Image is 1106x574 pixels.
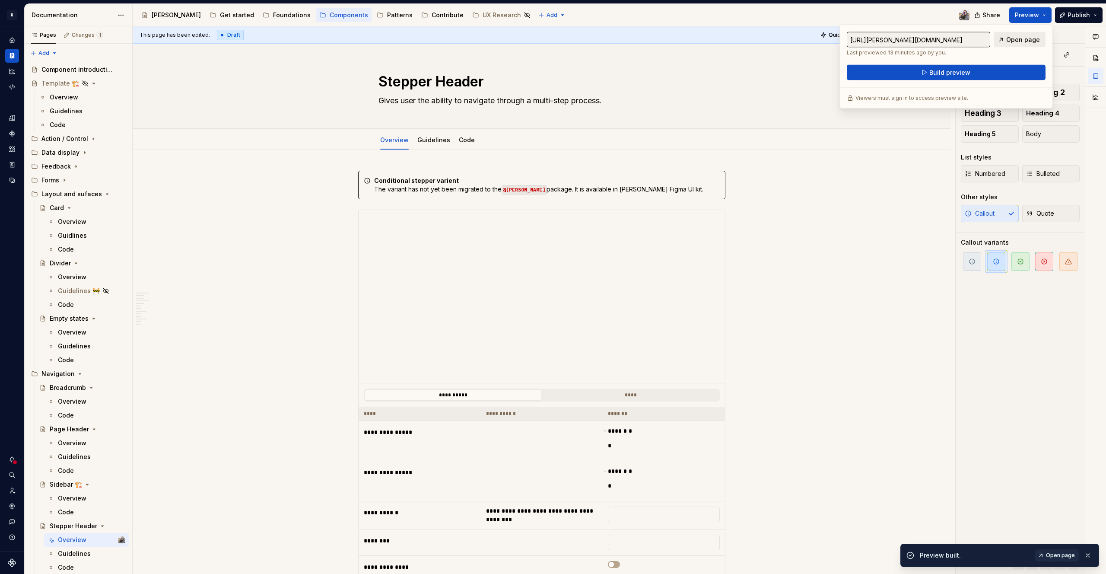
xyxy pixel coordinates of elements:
a: Contribute [418,8,467,22]
a: Guidelines [417,136,450,143]
a: Code [44,408,129,422]
a: Overview [36,90,129,104]
a: UX Research [469,8,534,22]
a: Data sources [5,173,19,187]
div: Overview [50,93,78,102]
div: Template 🏗️ [41,79,79,88]
button: Heading 5 [961,125,1019,143]
strong: Conditional stepper varient [374,177,459,184]
div: Draft [217,30,244,40]
div: Code [58,245,74,254]
button: Add [28,47,60,59]
a: Patterns [373,8,416,22]
span: Open page [1046,552,1075,559]
span: Share [982,11,1000,19]
button: Preview [1009,7,1052,23]
a: Empty states [36,312,129,325]
span: Quick preview [829,32,866,38]
button: Heading 3 [961,105,1019,122]
div: Action / Control [28,132,129,146]
div: Components [330,11,368,19]
p: Viewers must sign in to access preview site. [855,95,968,102]
div: Guidelines [58,453,91,461]
span: Numbered [965,169,1005,178]
div: Patterns [387,11,413,19]
div: Empty states [50,314,89,323]
div: Guidelines [414,131,454,149]
textarea: Gives user the ability to navigate through a multi-step process. [377,94,703,108]
a: Breadcrumb [36,381,129,395]
button: Contact support [5,515,19,529]
div: Code [58,508,74,517]
div: Data display [41,148,79,157]
a: Components [316,8,372,22]
div: Documentation [32,11,113,19]
div: Documentation [5,49,19,63]
button: Heading 4 [1022,105,1080,122]
a: Assets [5,142,19,156]
div: Storybook stories [5,158,19,172]
div: List styles [961,153,992,162]
img: Ian [118,536,125,543]
div: Code [58,466,74,475]
div: Feedback [41,162,71,171]
a: Open page [994,32,1046,48]
a: Code automation [5,80,19,94]
div: Overview [58,273,86,281]
div: Data display [28,146,129,159]
button: Quick preview [818,29,870,41]
span: This page has been edited. [140,32,210,38]
div: UX Research [483,11,521,19]
svg: Supernova Logo [8,558,16,567]
div: [PERSON_NAME] [152,11,201,19]
div: Overview [58,439,86,447]
div: Contribute [432,11,464,19]
button: Notifications [5,453,19,466]
div: Forms [41,176,59,185]
span: Add [547,12,557,19]
div: Feedback [28,159,129,173]
span: Publish [1068,11,1090,19]
a: Analytics [5,64,19,78]
div: R [7,10,17,20]
a: Sidebar 🏗️ [36,478,129,491]
img: Ian [959,10,969,20]
div: Breadcrumb [50,383,86,392]
a: Guidelines [44,547,129,561]
button: Search ⌘K [5,468,19,482]
a: Guidlines [44,229,129,242]
a: Template 🏗️ [28,77,129,90]
a: Settings [5,499,19,513]
a: Guidelines [44,450,129,464]
div: Code [58,563,74,572]
a: OverviewIan [44,533,129,547]
div: Foundations [273,11,311,19]
div: Pages [31,32,56,38]
a: Invite team [5,484,19,497]
a: Guidelines [44,339,129,353]
span: Add [38,50,49,57]
a: Code [44,298,129,312]
div: Page Header [50,425,89,434]
a: Code [44,242,129,256]
div: Action / Control [41,134,88,143]
div: Forms [28,173,129,187]
div: Stepper Header [50,522,97,530]
a: Code [44,505,129,519]
div: Component introduction [41,65,113,74]
div: Callout variants [961,238,1009,247]
div: Design tokens [5,111,19,125]
a: Overview [44,395,129,408]
a: Overview [44,215,129,229]
div: Code [58,411,74,420]
button: Numbered [961,165,1019,182]
span: Heading 5 [965,130,996,138]
span: 1 [96,32,103,38]
div: Overview [58,328,86,337]
button: Share [970,7,1006,23]
div: Code [50,121,66,129]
